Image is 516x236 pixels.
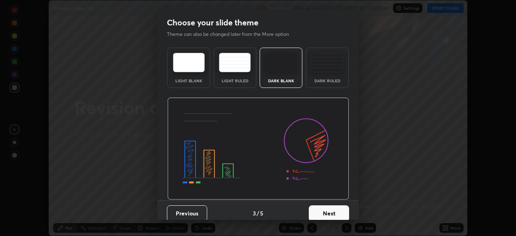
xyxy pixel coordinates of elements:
button: Previous [167,205,207,221]
img: lightRuledTheme.5fabf969.svg [219,53,251,72]
button: Next [309,205,349,221]
div: Light Ruled [219,79,251,83]
h4: / [257,209,259,217]
div: Light Blank [173,79,205,83]
h4: 3 [253,209,256,217]
img: darkTheme.f0cc69e5.svg [265,53,297,72]
img: darkThemeBanner.d06ce4a2.svg [167,98,349,200]
img: darkRuledTheme.de295e13.svg [311,53,343,72]
h4: 5 [260,209,263,217]
img: lightTheme.e5ed3b09.svg [173,53,205,72]
p: Theme can also be changed later from the More option [167,31,298,38]
h2: Choose your slide theme [167,17,258,28]
div: Dark Ruled [311,79,343,83]
div: Dark Blank [265,79,297,83]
